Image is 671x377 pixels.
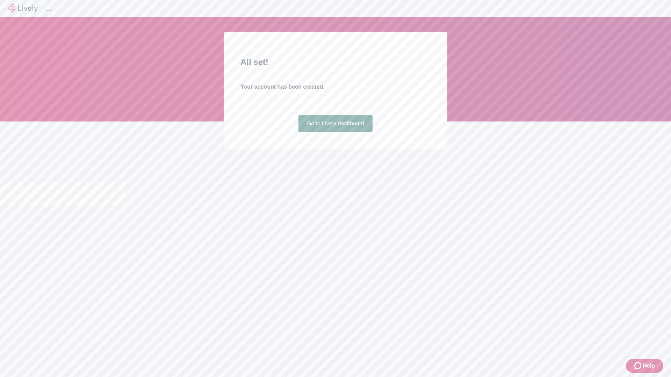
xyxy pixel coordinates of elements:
[46,9,52,11] button: Log out
[643,362,655,370] span: Help
[240,83,431,91] h4: Your account has been created.
[8,4,38,13] img: Lively
[240,56,431,68] h2: All set!
[298,115,373,132] a: Go to Lively dashboard
[634,362,643,370] svg: Zendesk support icon
[626,359,663,373] button: Zendesk support iconHelp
